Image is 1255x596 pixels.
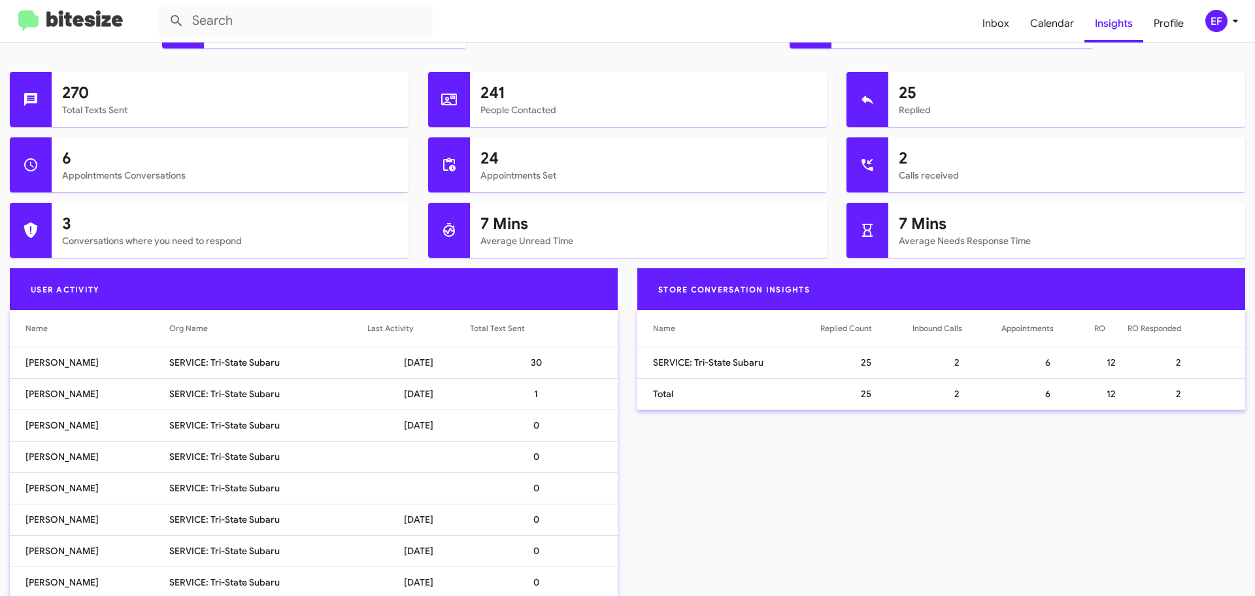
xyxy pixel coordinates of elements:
[912,347,1001,378] td: 2
[470,535,618,567] td: 0
[912,322,962,335] div: Inbound Calls
[62,103,398,116] mat-card-subtitle: Total Texts Sent
[1143,5,1194,43] a: Profile
[1128,322,1181,335] div: RO Responded
[1094,347,1128,378] td: 12
[1020,5,1084,43] a: Calendar
[637,347,820,378] td: SERVICE: Tri-State Subaru
[1128,322,1230,335] div: RO Responded
[62,213,398,234] h1: 3
[470,322,602,335] div: Total Text Sent
[25,322,169,335] div: Name
[62,148,398,169] h1: 6
[169,535,367,567] td: SERVICE: Tri-State Subaru
[367,410,471,441] td: [DATE]
[169,441,367,472] td: SERVICE: Tri-State Subaru
[1084,5,1143,43] a: Insights
[367,347,471,378] td: [DATE]
[158,5,433,37] input: Search
[470,410,618,441] td: 0
[899,82,1235,103] h1: 25
[470,472,618,504] td: 0
[480,169,816,182] mat-card-subtitle: Appointments Set
[10,441,169,472] td: [PERSON_NAME]
[912,378,1001,410] td: 2
[1001,322,1054,335] div: Appointments
[10,410,169,441] td: [PERSON_NAME]
[470,504,618,535] td: 0
[1094,322,1105,335] div: RO
[1001,347,1094,378] td: 6
[1094,378,1128,410] td: 12
[1205,10,1228,32] div: EF
[820,322,912,335] div: Replied Count
[10,504,169,535] td: [PERSON_NAME]
[10,378,169,410] td: [PERSON_NAME]
[169,378,367,410] td: SERVICE: Tri-State Subaru
[1194,10,1241,32] button: EF
[820,322,872,335] div: Replied Count
[25,322,48,335] div: Name
[653,322,820,335] div: Name
[972,5,1020,43] a: Inbox
[653,322,675,335] div: Name
[169,347,367,378] td: SERVICE: Tri-State Subaru
[10,472,169,504] td: [PERSON_NAME]
[20,285,110,294] span: User Activity
[899,234,1235,247] mat-card-subtitle: Average Needs Response Time
[637,378,820,410] td: Total
[169,410,367,441] td: SERVICE: Tri-State Subaru
[470,322,525,335] div: Total Text Sent
[169,504,367,535] td: SERVICE: Tri-State Subaru
[1128,347,1245,378] td: 2
[912,322,1001,335] div: Inbound Calls
[899,148,1235,169] h1: 2
[480,234,816,247] mat-card-subtitle: Average Unread Time
[62,82,398,103] h1: 270
[367,504,471,535] td: [DATE]
[899,169,1235,182] mat-card-subtitle: Calls received
[10,535,169,567] td: [PERSON_NAME]
[470,378,618,410] td: 1
[1001,378,1094,410] td: 6
[169,322,367,335] div: Org Name
[1001,322,1094,335] div: Appointments
[899,213,1235,234] h1: 7 Mins
[169,472,367,504] td: SERVICE: Tri-State Subaru
[62,169,398,182] mat-card-subtitle: Appointments Conversations
[820,378,912,410] td: 25
[480,82,816,103] h1: 241
[367,322,413,335] div: Last Activity
[1128,378,1245,410] td: 2
[470,347,618,378] td: 30
[480,103,816,116] mat-card-subtitle: People Contacted
[10,347,169,378] td: [PERSON_NAME]
[62,234,398,247] mat-card-subtitle: Conversations where you need to respond
[1094,322,1128,335] div: RO
[367,378,471,410] td: [DATE]
[367,535,471,567] td: [DATE]
[648,285,820,294] span: Store Conversation Insights
[169,322,208,335] div: Org Name
[470,441,618,472] td: 0
[899,103,1235,116] mat-card-subtitle: Replied
[820,347,912,378] td: 25
[480,213,816,234] h1: 7 Mins
[367,322,471,335] div: Last Activity
[480,148,816,169] h1: 24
